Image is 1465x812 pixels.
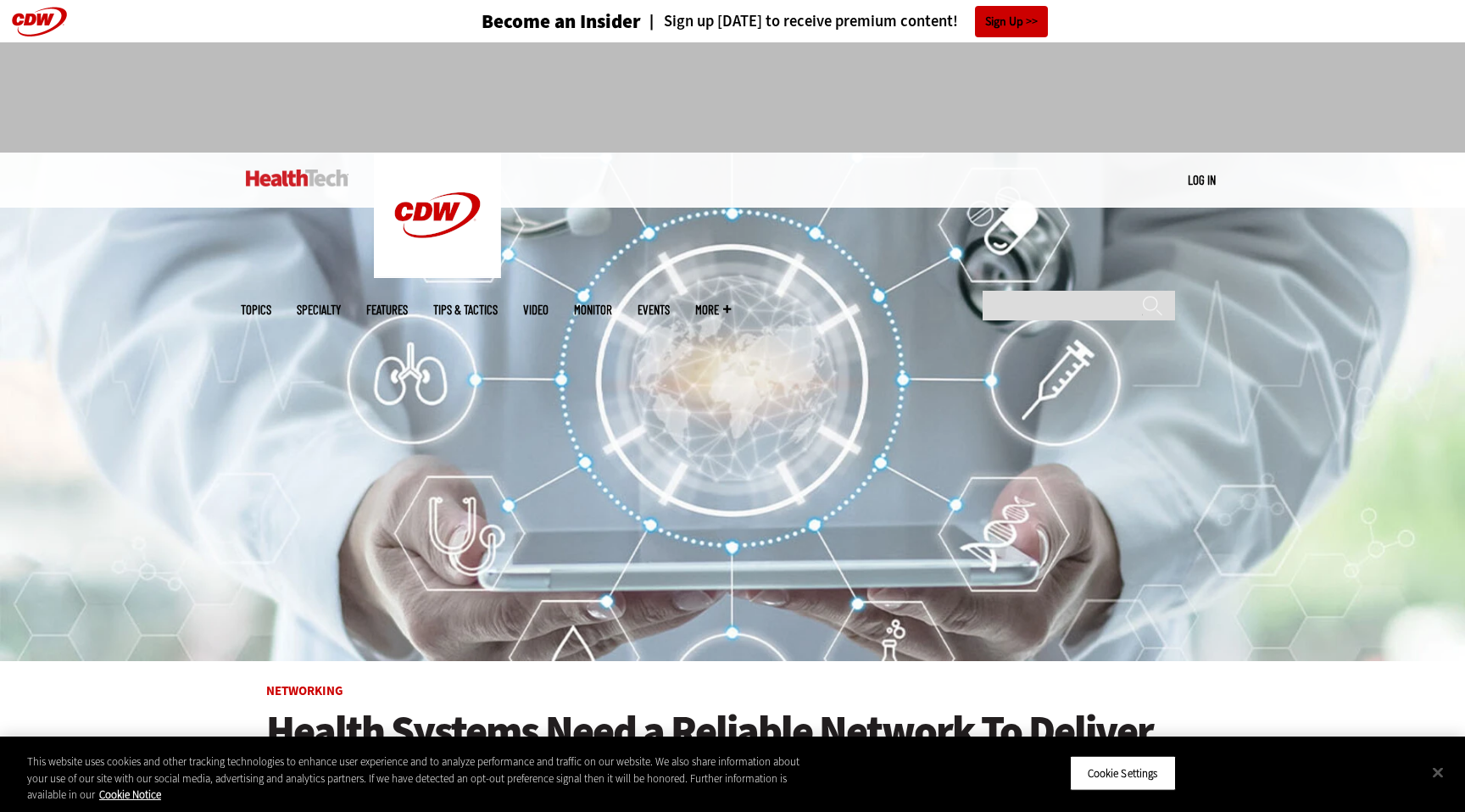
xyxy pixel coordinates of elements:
div: This website uses cookies and other tracking technologies to enhance user experience and to analy... [27,754,805,804]
a: Sign Up [975,6,1048,37]
a: CDW [374,264,501,282]
img: Home [246,170,348,186]
a: More information about your privacy [99,787,161,802]
a: Sign up [DATE] to receive premium content! [641,14,958,30]
a: Become an Insider [418,12,641,31]
button: Cookie Settings [1070,755,1176,791]
a: Log in [1188,172,1216,187]
a: Networking [266,682,343,699]
a: MonITor [574,303,612,316]
a: Video [523,303,549,316]
iframe: advertisement [424,59,1041,136]
img: Home [374,153,501,278]
div: User menu [1188,171,1216,189]
span: Specialty [297,303,341,316]
a: Tips & Tactics [433,303,498,316]
a: Events [638,303,670,316]
span: More [695,303,731,316]
a: Features [366,303,408,316]
h3: Become an Insider [482,12,641,31]
span: Topics [241,303,271,316]
button: Close [1419,754,1457,791]
a: Health Systems Need a Reliable Network To Deliver Quality Care [266,708,1199,801]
